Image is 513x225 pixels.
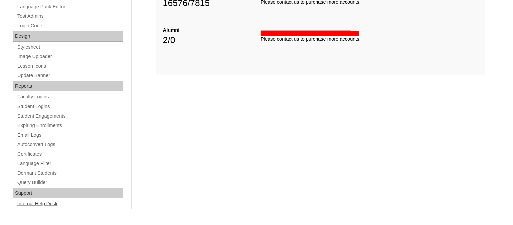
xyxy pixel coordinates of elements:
div: 2/0 [163,33,261,47]
a: Certificates [17,150,123,158]
a: Faculty Logins [17,93,123,101]
a: Stylesheet [17,43,123,51]
a: Student Logins [17,102,123,111]
a: Lesson Icons [17,62,123,70]
a: Language Pack Editor [17,3,123,11]
a: Email Logs [17,131,123,139]
a: Test Admins [17,12,123,20]
a: Login Code [17,22,123,30]
a: Query Builder [17,178,123,187]
div: Design [13,31,123,42]
a: Student Engagements [17,112,123,120]
a: Image Uploader [17,52,123,61]
a: Autoconvert Logs [17,140,123,149]
a: Update Banner [17,71,123,80]
div: Support [13,188,123,199]
a: Language Filter [17,159,123,168]
div: Reports [13,81,123,92]
a: Expiring Enrollments [17,121,123,130]
a: Dormant Students [17,169,123,177]
div: Please contact us to purchase more accounts. [261,36,478,43]
a: Internal Help Desk [17,200,123,208]
div: Alumni [163,27,261,34]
